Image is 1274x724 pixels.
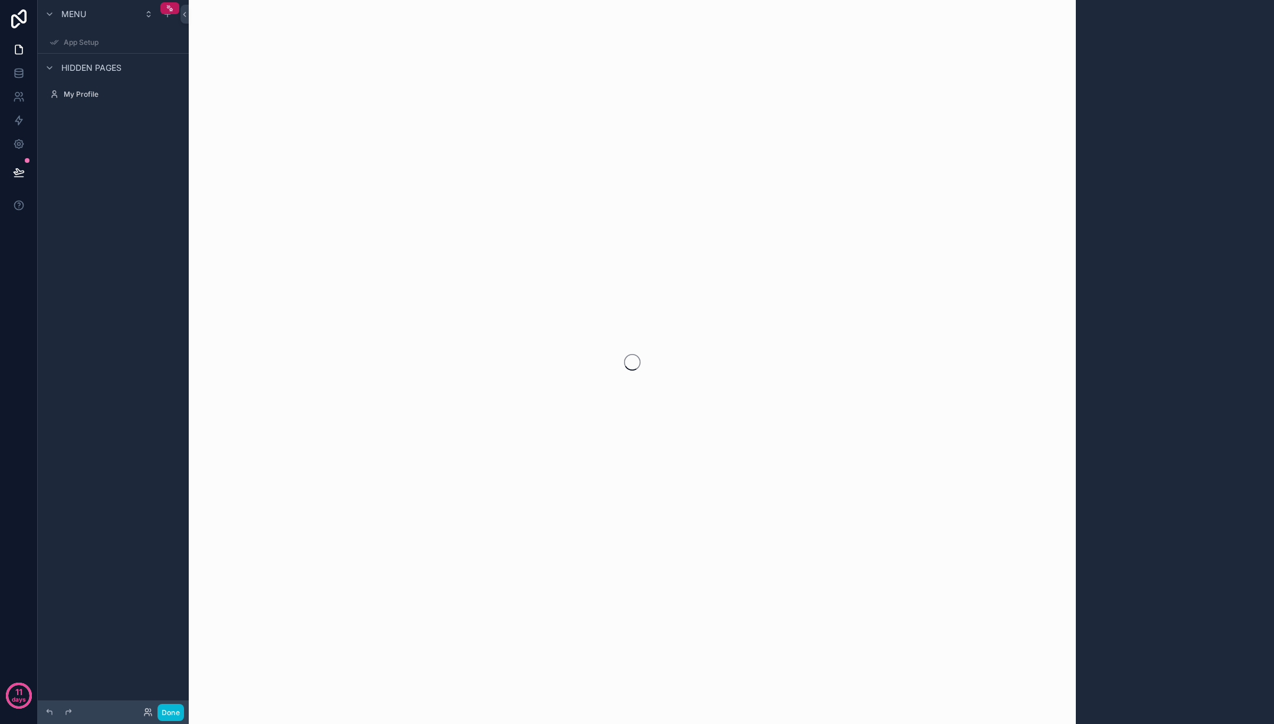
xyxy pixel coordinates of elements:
[61,62,122,74] span: Hidden pages
[12,691,26,707] p: days
[64,38,179,47] label: App Setup
[157,704,184,721] button: Done
[45,85,182,104] a: My Profile
[61,8,86,20] span: Menu
[15,686,22,698] p: 11
[64,90,179,99] label: My Profile
[45,33,182,52] a: App Setup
